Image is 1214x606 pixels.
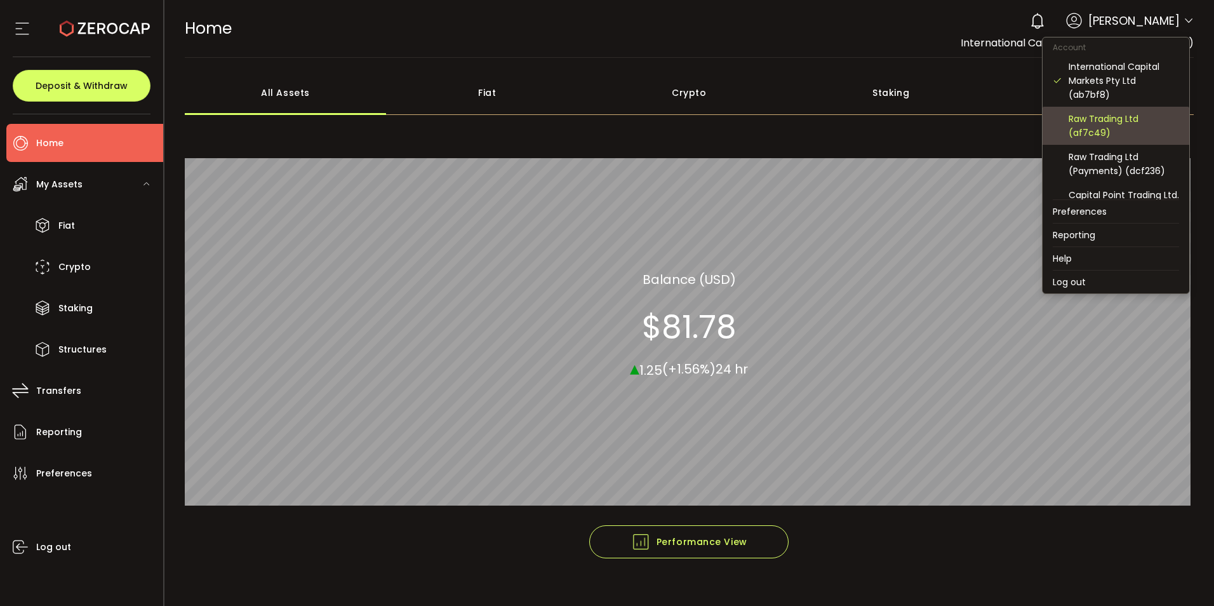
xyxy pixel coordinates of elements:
[36,423,82,441] span: Reporting
[961,36,1194,50] span: International Capital Markets Pty Ltd (ab7bf8)
[58,299,93,318] span: Staking
[643,269,736,288] section: Balance (USD)
[58,217,75,235] span: Fiat
[1088,12,1180,29] span: [PERSON_NAME]
[36,81,128,90] span: Deposit & Withdraw
[13,70,150,102] button: Deposit & Withdraw
[1069,188,1179,216] div: Capital Point Trading Ltd. (Payments) (de1af4)
[1069,60,1179,102] div: International Capital Markets Pty Ltd (ab7bf8)
[185,17,232,39] span: Home
[1069,112,1179,140] div: Raw Trading Ltd (af7c49)
[716,360,748,378] span: 24 hr
[58,258,91,276] span: Crypto
[36,538,71,556] span: Log out
[1043,42,1096,53] span: Account
[662,360,716,378] span: (+1.56%)
[1043,200,1189,223] li: Preferences
[185,71,387,115] div: All Assets
[589,525,789,558] button: Performance View
[36,464,92,483] span: Preferences
[1043,247,1189,270] li: Help
[642,307,737,346] section: $81.78
[588,71,790,115] div: Crypto
[1151,545,1214,606] iframe: Chat Widget
[58,340,107,359] span: Structures
[36,175,83,194] span: My Assets
[1043,271,1189,293] li: Log out
[36,382,81,400] span: Transfers
[631,532,747,551] span: Performance View
[1043,224,1189,246] li: Reporting
[1069,150,1179,178] div: Raw Trading Ltd (Payments) (dcf236)
[639,361,662,379] span: 1.25
[36,134,63,152] span: Home
[790,71,992,115] div: Staking
[992,71,1194,115] div: Structured Products
[630,354,639,381] span: ▴
[386,71,588,115] div: Fiat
